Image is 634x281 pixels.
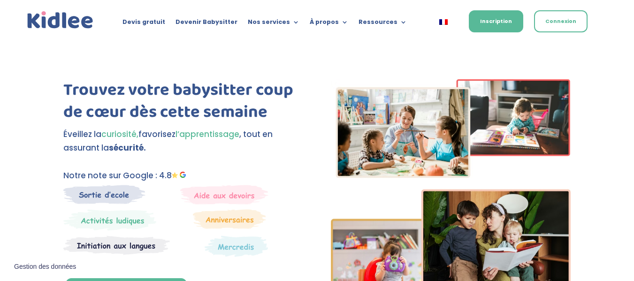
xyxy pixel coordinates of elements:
p: Éveillez la favorisez , tout en assurant la [63,128,303,155]
img: Atelier thematique [63,235,170,255]
img: Anniversaire [193,209,266,229]
img: Thematique [205,235,268,257]
strong: sécurité. [109,142,146,153]
img: Sortie decole [63,185,145,204]
button: Gestion des données [8,257,82,277]
span: Gestion des données [14,263,76,271]
span: curiosité, [101,129,138,140]
h1: Trouvez votre babysitter coup de cœur dès cette semaine [63,79,303,128]
span: l’apprentissage [176,129,239,140]
img: Mercredi [63,209,156,231]
img: weekends [180,185,268,205]
p: Notre note sur Google : 4.8 [63,169,303,182]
